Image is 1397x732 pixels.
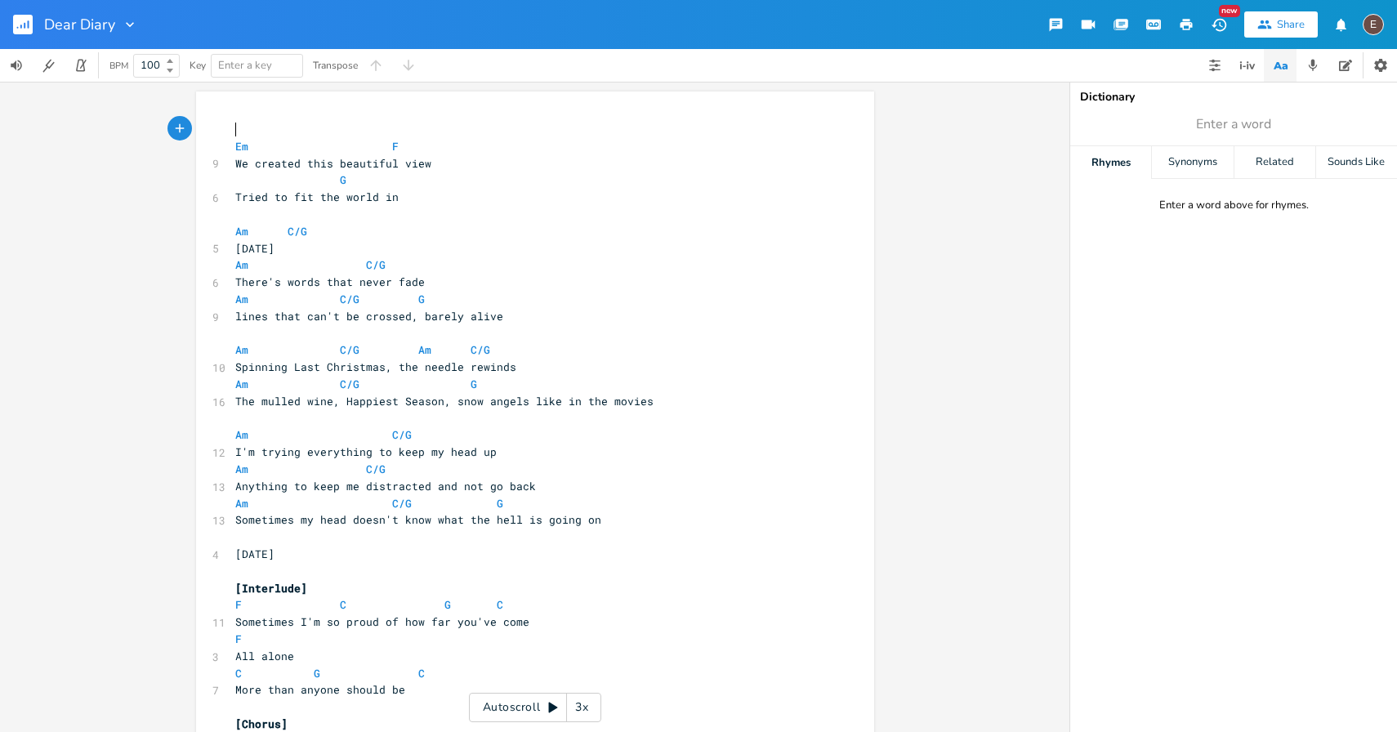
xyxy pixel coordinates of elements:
[235,224,248,239] span: Am
[235,257,248,272] span: Am
[235,427,248,442] span: Am
[1363,6,1384,43] button: E
[1196,115,1271,134] span: Enter a word
[235,342,248,357] span: Am
[235,444,497,459] span: I'm trying everything to keep my head up
[235,190,399,204] span: Tried to fit the world in
[235,597,242,612] span: F
[497,496,503,511] span: G
[469,693,601,722] div: Autoscroll
[392,427,412,442] span: C/G
[235,156,431,171] span: We created this beautiful view
[235,649,294,663] span: All alone
[235,274,425,289] span: There's words that never fade
[1080,91,1387,103] div: Dictionary
[471,342,490,357] span: C/G
[418,342,431,357] span: Am
[567,693,596,722] div: 3x
[109,61,128,70] div: BPM
[1070,146,1151,179] div: Rhymes
[392,496,412,511] span: C/G
[392,139,399,154] span: F
[235,359,516,374] span: Spinning Last Christmas, the needle rewinds
[471,377,477,391] span: G
[340,377,359,391] span: C/G
[1316,146,1397,179] div: Sounds Like
[1244,11,1318,38] button: Share
[1219,5,1240,17] div: New
[340,292,359,306] span: C/G
[235,716,288,731] span: [Chorus]
[314,666,320,681] span: G
[235,241,274,256] span: [DATE]
[235,139,248,154] span: Em
[190,60,206,70] div: Key
[1277,17,1305,32] div: Share
[235,682,405,697] span: More than anyone should be
[235,292,248,306] span: Am
[366,462,386,476] span: C/G
[235,377,248,391] span: Am
[235,496,248,511] span: Am
[235,309,503,324] span: lines that can't be crossed, barely alive
[1363,14,1384,35] div: edward
[218,58,272,73] span: Enter a key
[418,292,425,306] span: G
[1234,146,1315,179] div: Related
[340,597,346,612] span: C
[288,224,307,239] span: C/G
[1203,10,1235,39] button: New
[1152,146,1233,179] div: Synonyms
[340,342,359,357] span: C/G
[235,479,536,493] span: Anything to keep me distracted and not go back
[1159,199,1309,212] div: Enter a word above for rhymes.
[366,257,386,272] span: C/G
[235,581,307,596] span: [Interlude]
[235,632,242,646] span: F
[235,512,601,527] span: Sometimes my head doesn't know what the hell is going on
[235,547,274,561] span: [DATE]
[444,597,451,612] span: G
[235,462,248,476] span: Am
[235,614,529,629] span: Sometimes I'm so proud of how far you've come
[340,172,346,187] span: G
[235,394,654,408] span: The mulled wine, Happiest Season, snow angels like in the movies
[313,60,358,70] div: Transpose
[418,666,425,681] span: C
[235,666,242,681] span: C
[497,597,503,612] span: C
[44,17,115,32] span: Dear Diary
